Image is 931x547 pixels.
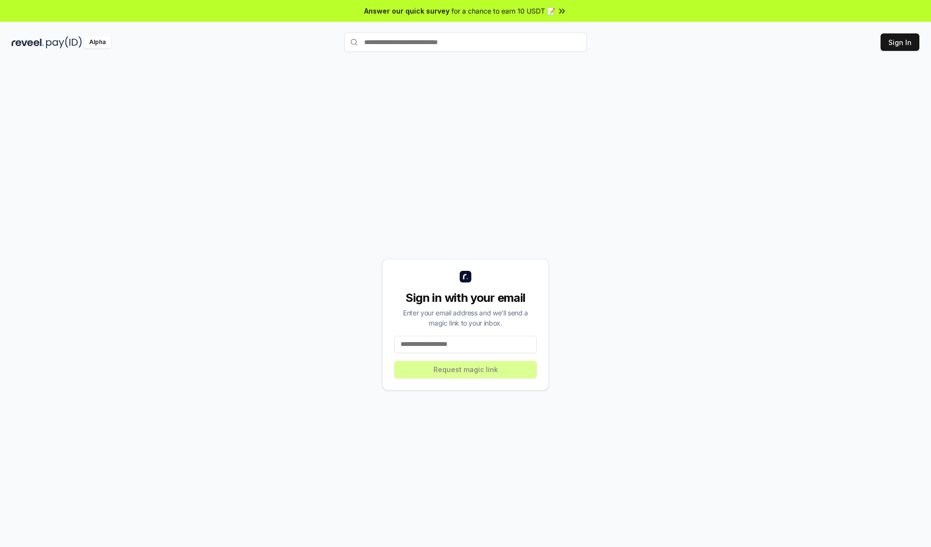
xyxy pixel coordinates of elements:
img: pay_id [46,36,82,48]
span: Answer our quick survey [364,6,449,16]
span: for a chance to earn 10 USDT 📝 [451,6,555,16]
div: Enter your email address and we’ll send a magic link to your inbox. [394,308,537,328]
img: reveel_dark [12,36,44,48]
img: logo_small [460,271,471,282]
div: Sign in with your email [394,290,537,306]
button: Sign In [881,33,919,51]
div: Alpha [84,36,111,48]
